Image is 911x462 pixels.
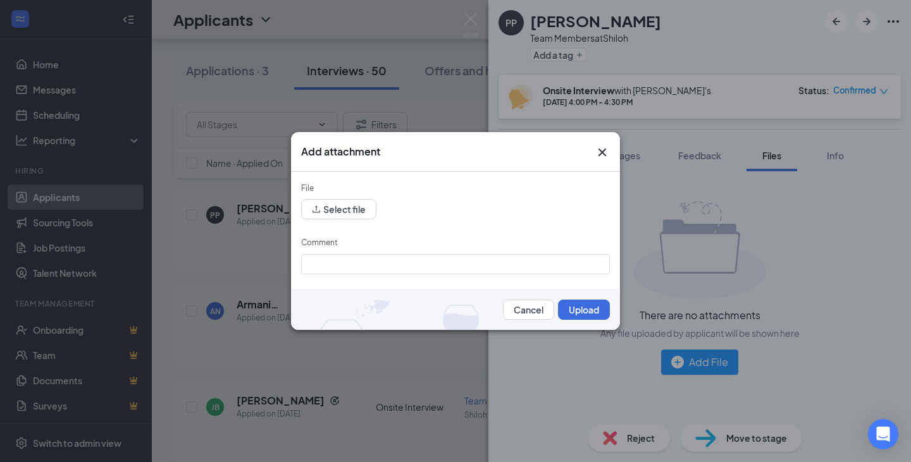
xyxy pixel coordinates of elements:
label: File [301,183,314,193]
div: Open Intercom Messenger [868,419,898,449]
span: upload Select file [301,206,376,216]
button: Close [595,145,610,160]
h3: Add attachment [301,145,380,159]
input: Comment [301,254,610,274]
label: Comment [301,238,338,247]
svg: Cross [595,145,610,160]
button: Cancel [503,300,554,320]
button: Upload [558,300,610,320]
span: upload [312,205,321,214]
button: upload Select file [301,199,376,219]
